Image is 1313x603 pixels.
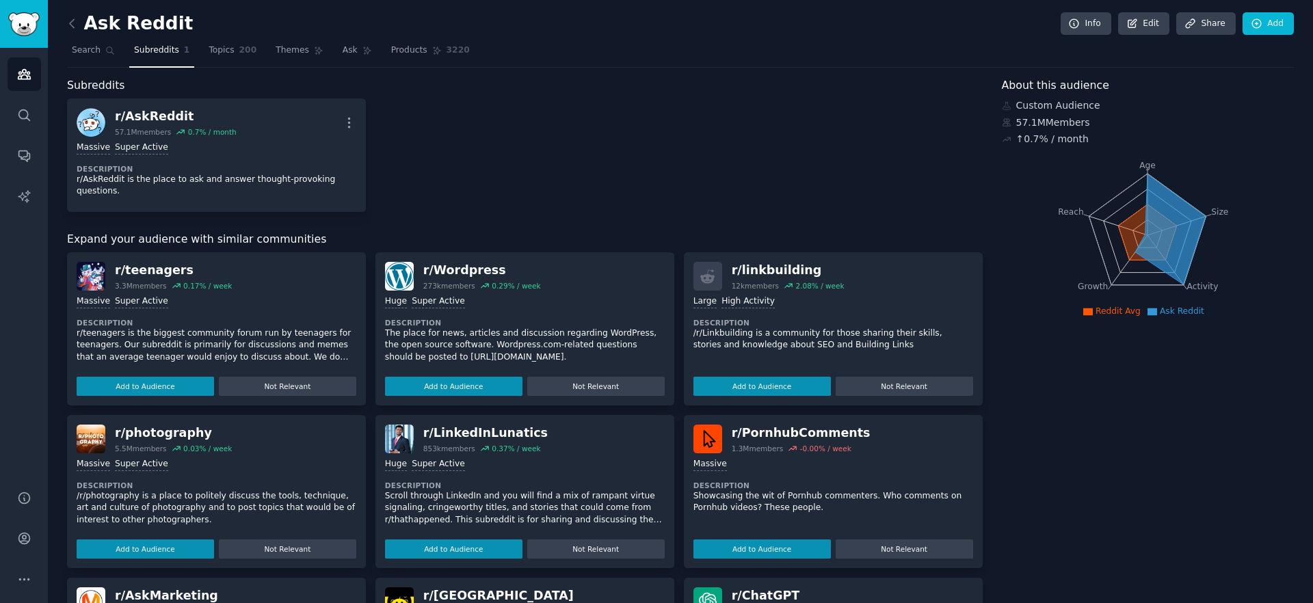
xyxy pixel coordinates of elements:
[423,425,548,442] div: r/ LinkedInLunatics
[77,481,356,490] dt: Description
[385,539,522,559] button: Add to Audience
[423,262,541,279] div: r/ Wordpress
[204,40,261,68] a: Topics200
[732,262,845,279] div: r/ linkbuilding
[67,13,193,35] h2: Ask Reddit
[693,377,831,396] button: Add to Audience
[239,44,257,57] span: 200
[72,44,101,57] span: Search
[836,539,973,559] button: Not Relevant
[1211,206,1228,216] tspan: Size
[527,539,665,559] button: Not Relevant
[115,295,168,308] div: Super Active
[77,327,356,364] p: r/teenagers is the biggest community forum run by teenagers for teenagers. Our subreddit is prima...
[77,539,214,559] button: Add to Audience
[1176,12,1235,36] a: Share
[77,108,105,137] img: AskReddit
[385,458,407,471] div: Huge
[527,377,665,396] button: Not Relevant
[1096,306,1141,316] span: Reddit Avg
[77,490,356,526] p: /r/photography is a place to politely discuss the tools, technique, art and culture of photograph...
[1078,282,1108,291] tspan: Growth
[1160,306,1204,316] span: Ask Reddit
[836,377,973,396] button: Not Relevant
[77,142,110,155] div: Massive
[732,425,871,442] div: r/ PornhubComments
[732,281,779,291] div: 12k members
[693,481,973,490] dt: Description
[1002,116,1295,130] div: 57.1M Members
[385,327,665,364] p: The place for news, articles and discussion regarding WordPress, the open source software. Wordpr...
[115,281,167,291] div: 3.3M members
[115,458,168,471] div: Super Active
[1139,161,1156,170] tspan: Age
[693,295,717,308] div: Large
[1186,282,1218,291] tspan: Activity
[385,481,665,490] dt: Description
[1002,98,1295,113] div: Custom Audience
[271,40,328,68] a: Themes
[385,318,665,327] dt: Description
[219,539,356,559] button: Not Relevant
[1016,132,1089,146] div: ↑ 0.7 % / month
[492,281,540,291] div: 0.29 % / week
[1118,12,1169,36] a: Edit
[693,490,973,514] p: Showcasing the wit of Pornhub commenters. Who comments on Pornhub videos? These people.
[8,12,40,36] img: GummySearch logo
[732,444,784,453] div: 1.3M members
[391,44,427,57] span: Products
[1061,12,1111,36] a: Info
[447,44,470,57] span: 3220
[693,425,722,453] img: PornhubComments
[386,40,475,68] a: Products3220
[795,281,844,291] div: 2.08 % / week
[209,44,234,57] span: Topics
[492,444,540,453] div: 0.37 % / week
[423,281,475,291] div: 273k members
[412,295,465,308] div: Super Active
[1058,206,1084,216] tspan: Reach
[67,77,125,94] span: Subreddits
[800,444,851,453] div: -0.00 % / week
[693,318,973,327] dt: Description
[385,425,414,453] img: LinkedInLunatics
[693,539,831,559] button: Add to Audience
[134,44,179,57] span: Subreddits
[77,295,110,308] div: Massive
[115,108,237,125] div: r/ AskReddit
[115,444,167,453] div: 5.5M members
[67,40,120,68] a: Search
[423,444,475,453] div: 853k members
[77,318,356,327] dt: Description
[276,44,309,57] span: Themes
[693,458,727,471] div: Massive
[77,164,356,174] dt: Description
[77,174,356,198] p: r/AskReddit is the place to ask and answer thought-provoking questions.
[385,262,414,291] img: Wordpress
[129,40,194,68] a: Subreddits1
[343,44,358,57] span: Ask
[1002,77,1109,94] span: About this audience
[77,458,110,471] div: Massive
[77,377,214,396] button: Add to Audience
[115,142,168,155] div: Super Active
[385,377,522,396] button: Add to Audience
[184,44,190,57] span: 1
[721,295,775,308] div: High Activity
[183,444,232,453] div: 0.03 % / week
[385,295,407,308] div: Huge
[219,377,356,396] button: Not Relevant
[67,98,366,212] a: AskRedditr/AskReddit57.1Mmembers0.7% / monthMassiveSuper ActiveDescriptionr/AskReddit is the plac...
[67,231,326,248] span: Expand your audience with similar communities
[412,458,465,471] div: Super Active
[77,425,105,453] img: photography
[183,281,232,291] div: 0.17 % / week
[188,127,237,137] div: 0.7 % / month
[115,127,171,137] div: 57.1M members
[693,327,973,351] p: /r/Linkbuilding is a community for those sharing their skills, stories and knowledge about SEO an...
[1243,12,1294,36] a: Add
[385,490,665,526] p: Scroll through LinkedIn and you will find a mix of rampant virtue signaling, cringeworthy titles,...
[338,40,377,68] a: Ask
[115,425,232,442] div: r/ photography
[115,262,232,279] div: r/ teenagers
